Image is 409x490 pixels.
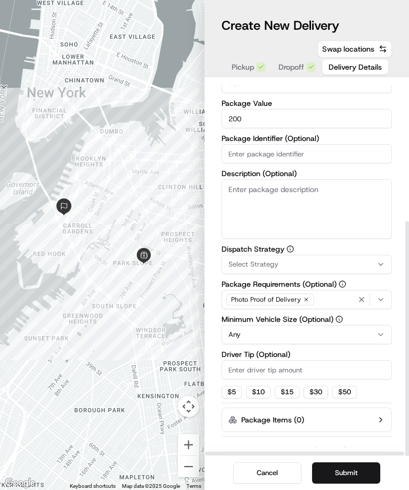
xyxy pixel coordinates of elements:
span: Pickup [232,62,254,72]
button: Map camera controls [178,396,199,417]
button: $10 [246,386,271,398]
button: $30 [304,386,328,398]
div: Start new chat [48,102,175,112]
span: [DATE] [96,194,118,202]
div: 📗 [11,239,19,247]
button: Total Package Dimensions (Optional) [222,445,392,456]
button: $50 [332,386,357,398]
div: We're available if you need us! [48,112,146,121]
a: 💻API Documentation [86,234,175,253]
span: Swap locations [322,44,374,54]
img: 1736555255976-a54dd68f-1ca7-489b-9aae-adbdc363a1c4 [21,194,30,203]
span: Pylon [106,264,129,272]
label: Total Package Dimensions (Optional) [222,445,347,456]
img: Nelly AZAMBRE [11,155,28,172]
button: Dispatch Strategy [287,245,294,253]
img: Klarizel Pensader [11,184,28,201]
span: [PERSON_NAME] [33,165,86,173]
p: Welcome 👋 [11,43,194,60]
a: Open this area in Google Maps (opens a new window) [3,476,38,490]
input: Enter package value [222,109,392,128]
div: Past conversations [11,138,71,147]
span: Photo Proof of Delivery [231,295,301,304]
label: Dispatch Strategy [222,245,392,253]
a: Powered byPylon [75,263,129,272]
img: 1724597045416-56b7ee45-8013-43a0-a6f9-03cb97ddad50 [22,102,42,121]
button: Package Items (0) [222,408,392,432]
span: • [88,165,92,173]
label: Driver Tip (Optional) [222,351,392,358]
button: $15 [275,386,299,398]
a: 📗Knowledge Base [6,234,86,253]
span: [DATE] [94,165,116,173]
span: Select Strategy [228,260,279,269]
button: Submit [312,462,380,484]
span: Map data ©2025 Google [122,483,180,489]
input: Enter driver tip amount [222,360,392,379]
button: Cancel [233,462,301,484]
span: API Documentation [101,238,171,248]
a: Terms (opens in new tab) [186,483,201,489]
img: 1736555255976-a54dd68f-1ca7-489b-9aae-adbdc363a1c4 [11,102,30,121]
button: $5 [222,386,242,398]
button: Start new chat [181,105,194,118]
button: Swap locations [317,40,392,57]
span: • [90,194,94,202]
span: Klarizel Pensader [33,194,88,202]
div: 💻 [90,239,99,247]
button: See all [165,136,194,149]
button: Zoom out [178,456,199,477]
span: Knowledge Base [21,238,81,248]
input: Clear [28,69,176,80]
span: Dropoff [279,62,304,72]
h1: Create New Delivery [222,17,339,34]
button: Zoom in [178,434,199,455]
button: Package Requirements (Optional) [339,280,346,288]
img: Google [3,476,38,490]
span: Delivery Details [329,62,382,72]
label: Package Value [222,99,392,107]
button: Minimum Vehicle Size (Optional) [336,315,343,323]
label: Package Requirements (Optional) [222,280,392,288]
button: Keyboard shortcuts [70,483,116,490]
img: Nash [11,11,32,32]
button: Photo Proof of Delivery [222,290,392,309]
label: Description (Optional) [222,170,392,177]
label: Minimum Vehicle Size (Optional) [222,315,392,323]
label: Package Identifier (Optional) [222,135,392,142]
input: Enter package identifier [222,144,392,163]
label: Package Items ( 0 ) [241,414,304,425]
button: Select Strategy [222,255,392,274]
